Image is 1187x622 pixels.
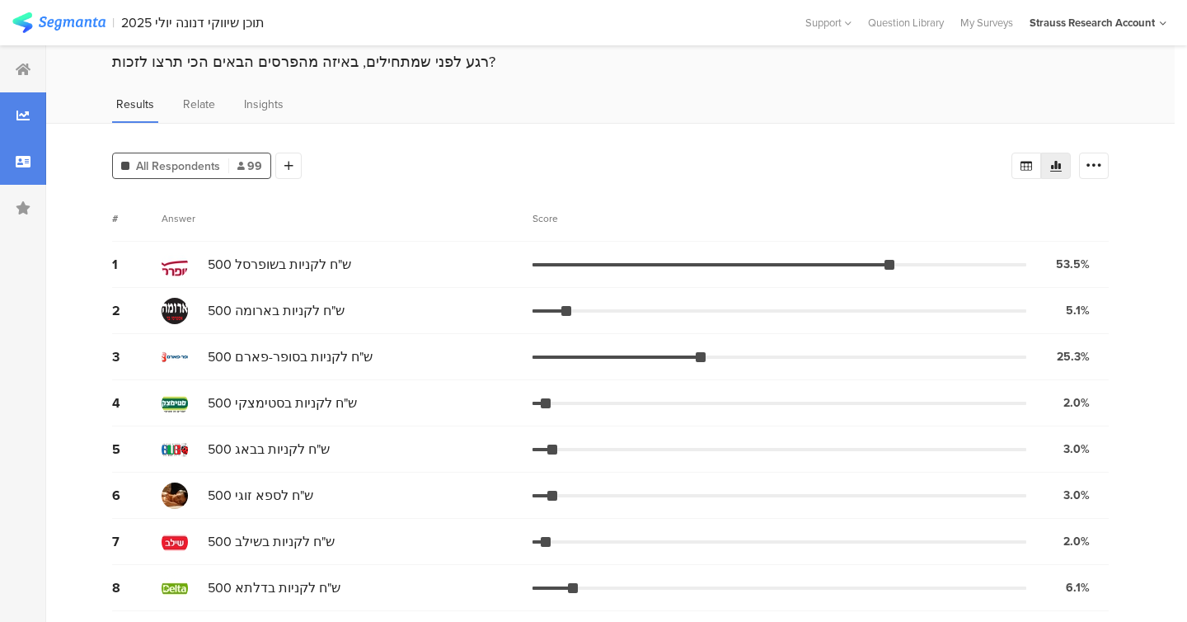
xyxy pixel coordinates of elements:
[162,252,188,278] img: d3718dnoaommpf.cloudfront.net%2Fitem%2F420dace8d1b759a14f5e.jpg
[162,390,188,417] img: d3718dnoaommpf.cloudfront.net%2Fitem%2F3c182121faecf79e12e6.jpg
[112,578,162,597] div: 8
[1063,394,1090,412] div: 2.0%
[162,298,188,324] img: d3718dnoaommpf.cloudfront.net%2Fitem%2F3ca72fd09df1a20b37a0.png
[112,347,162,366] div: 3
[112,255,162,274] div: 1
[112,301,162,320] div: 2
[208,255,351,274] span: 500 ש"ח לקניות בשופרסל
[183,96,215,113] span: Relate
[208,393,357,412] span: 500 ש"ח לקניות בסטימצקי
[208,347,373,366] span: 500 ש"ח לקניות בסופר-פארם
[1066,302,1090,319] div: 5.1%
[112,532,162,551] div: 7
[1063,487,1090,504] div: 3.0%
[162,344,188,370] img: d3718dnoaommpf.cloudfront.net%2Fitem%2F0f63a09cdc6f513193a7.png
[162,436,188,463] img: d3718dnoaommpf.cloudfront.net%2Fitem%2F2b30d310847c09a7ced6.png
[208,532,335,551] span: 500 ש"ח לקניות בשילב
[162,211,195,226] div: Answer
[244,96,284,113] span: Insights
[1056,256,1090,273] div: 53.5%
[112,13,115,32] div: |
[1063,533,1090,550] div: 2.0%
[121,15,265,31] div: תוכן שיווקי דנונה יולי 2025
[136,158,220,175] span: All Respondents
[1063,441,1090,458] div: 3.0%
[116,96,154,113] span: Results
[1066,579,1090,596] div: 6.1%
[162,575,188,601] img: d3718dnoaommpf.cloudfront.net%2Fitem%2Fd29e27ea80d7cc06de85.jpg
[1057,348,1090,365] div: 25.3%
[1030,15,1155,31] div: Strauss Research Account
[208,301,345,320] span: 500 ש"ח לקניות בארומה
[952,15,1021,31] a: My Surveys
[533,211,567,226] div: Score
[162,529,188,555] img: d3718dnoaommpf.cloudfront.net%2Fitem%2F8d708d19ba4c2c74a990.jpg
[237,158,262,175] span: 99
[162,483,188,509] img: d3718dnoaommpf.cloudfront.net%2Fitem%2F75d111d1e6df3b99174b.jpg
[112,51,1109,73] div: רגע לפני שמתחילים, באיזה מהפרסים הבאים הכי תרצו לזכות?
[208,578,340,597] span: 500 ש"ח לקניות בדלתא
[112,486,162,505] div: 6
[805,10,852,35] div: Support
[860,15,952,31] a: Question Library
[112,440,162,459] div: 5
[112,211,162,226] div: #
[12,12,106,33] img: segmanta logo
[208,440,330,459] span: 500 ש"ח לקניות בבאג
[112,393,162,412] div: 4
[208,486,313,505] span: 500 ש"ח לספא זוגי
